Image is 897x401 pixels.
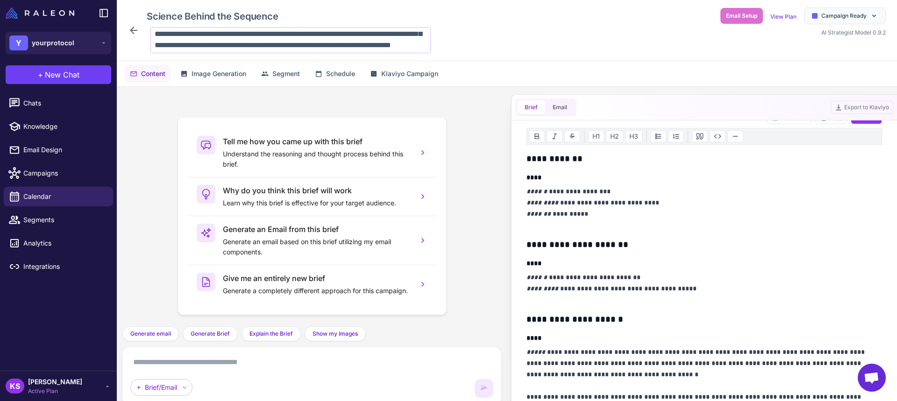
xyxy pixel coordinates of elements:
a: Chats [4,93,113,113]
div: KS [6,379,24,394]
div: Click to edit campaign name [143,7,431,25]
img: Raleon Logo [6,7,74,19]
button: Brief [517,100,545,114]
span: yourprotocol [32,38,74,48]
button: Yyourprotocol [6,32,111,54]
button: Email Setup [720,8,763,24]
span: [PERSON_NAME] [28,377,82,387]
button: +New Chat [6,65,111,84]
span: Segment [272,69,300,79]
button: Email [545,100,575,114]
button: H3 [625,130,642,142]
a: Segments [4,210,113,230]
div: Y [9,35,28,50]
a: Integrations [4,257,113,276]
a: Email Design [4,140,113,160]
button: Content [124,65,171,83]
span: Generate Brief [191,330,230,338]
span: Chats [23,98,106,108]
span: New Chat [45,69,79,80]
button: Show my Images [305,326,366,341]
button: Generate Brief [183,326,238,341]
button: Explain the Brief [242,326,301,341]
span: + [38,69,43,80]
span: Image Generation [192,69,246,79]
span: Analytics [23,238,106,248]
a: Open chat [858,364,886,392]
a: Campaigns [4,163,113,183]
button: Export to Klaviyo [831,101,893,114]
span: Integrations [23,261,106,272]
a: Knowledge [4,117,113,136]
span: Calendar [23,191,106,202]
span: Show my Images [313,330,358,338]
a: View Plan [770,13,797,20]
span: Generate email [130,330,171,338]
button: Klaviyo Campaign [364,65,444,83]
a: Analytics [4,233,113,253]
span: Knowledge [23,121,106,132]
h3: Give me an entirely new brief [223,273,411,284]
button: H2 [606,130,623,142]
button: Schedule [309,65,361,83]
span: Email Setup [726,12,757,20]
span: Email Design [23,145,106,155]
p: Understand the reasoning and thought process behind this brief. [223,149,411,169]
p: Learn why this brief is effective for your target audience. [223,198,411,208]
p: Generate an email based on this brief utilizing my email components. [223,237,411,257]
span: AI Strategist Model 0.9.2 [821,29,886,36]
button: Image Generation [175,65,252,83]
button: Segment [256,65,306,83]
span: Active Plan [28,387,82,395]
div: Brief/Email [130,379,192,396]
span: Segments [23,215,106,225]
span: Campaigns [23,168,106,178]
h3: Tell me how you came up with this brief [223,136,411,147]
span: Klaviyo Campaign [381,69,438,79]
h3: Generate an Email from this brief [223,224,411,235]
span: Campaign Ready [821,12,867,20]
button: Generate email [122,326,179,341]
button: H1 [588,130,604,142]
span: Schedule [326,69,355,79]
span: Explain the Brief [249,330,293,338]
span: Content [141,69,165,79]
h3: Why do you think this brief will work [223,185,411,196]
a: Calendar [4,187,113,206]
p: Generate a completely different approach for this campaign. [223,286,411,296]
